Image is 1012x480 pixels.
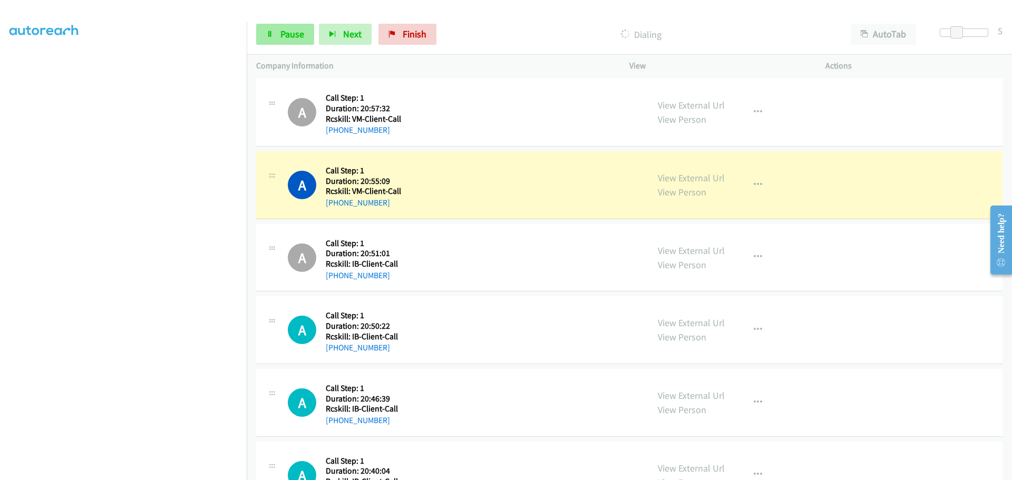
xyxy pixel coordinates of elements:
a: View Person [658,113,706,125]
h5: Duration: 20:46:39 [326,394,467,404]
span: Finish [403,28,426,40]
h5: Call Step: 1 [326,93,467,103]
button: Next [319,24,372,45]
a: View External Url [658,389,725,401]
h5: Rcskill: VM-Client-Call [326,114,467,124]
a: View External Url [658,244,725,257]
h5: Call Step: 1 [326,238,467,249]
a: View Person [658,259,706,271]
h5: Duration: 20:55:09 [326,176,467,187]
a: View External Url [658,462,725,474]
span: Next [343,28,362,40]
h1: A [288,171,316,199]
div: 5 [998,24,1003,38]
a: [PHONE_NUMBER] [326,342,390,352]
h5: Call Step: 1 [326,456,398,466]
a: View Person [658,404,706,416]
h5: Call Step: 1 [326,383,467,394]
iframe: Resource Center [981,198,1012,282]
div: The call is yet to be attempted [288,388,316,417]
span: Pause [280,28,304,40]
a: View Person [658,186,706,198]
a: [PHONE_NUMBER] [326,198,390,208]
h5: Rcskill: IB-Client-Call [326,259,467,269]
h1: A [288,388,316,417]
h1: A [288,243,316,272]
h5: Duration: 20:40:04 [326,466,398,476]
a: View Person [658,331,706,343]
a: [PHONE_NUMBER] [326,125,390,135]
h5: Call Step: 1 [326,165,467,176]
a: Pause [256,24,314,45]
a: [PHONE_NUMBER] [326,415,390,425]
p: Actions [825,60,1003,72]
a: [PHONE_NUMBER] [326,270,390,280]
a: View External Url [658,99,725,111]
h1: A [288,98,316,126]
p: Dialing [451,27,832,42]
h5: Call Step: 1 [326,310,467,321]
h5: Duration: 20:57:32 [326,103,467,114]
h5: Rcskill: VM-Client-Call [326,186,467,197]
p: Company Information [256,60,610,72]
a: View External Url [658,317,725,329]
p: View [629,60,806,72]
a: View External Url [658,172,725,184]
h1: A [288,316,316,344]
a: Finish [378,24,436,45]
h5: Rcskill: IB-Client-Call [326,404,467,414]
h5: Rcskill: IB-Client-Call [326,331,467,342]
h5: Duration: 20:50:22 [326,321,467,331]
button: AutoTab [851,24,916,45]
h5: Duration: 20:51:01 [326,248,467,259]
